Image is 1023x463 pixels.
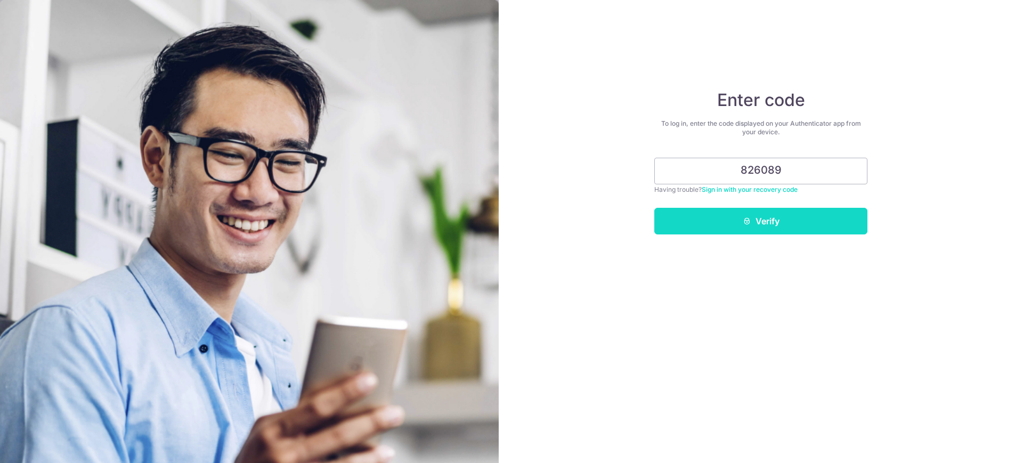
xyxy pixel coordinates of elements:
div: To log in, enter the code displayed on your Authenticator app from your device. [654,119,867,136]
div: Having trouble? [654,184,867,195]
button: Verify [654,208,867,234]
input: Enter 6 digit code [654,158,867,184]
a: Sign in with your recovery code [702,185,798,193]
h4: Enter code [654,90,867,111]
